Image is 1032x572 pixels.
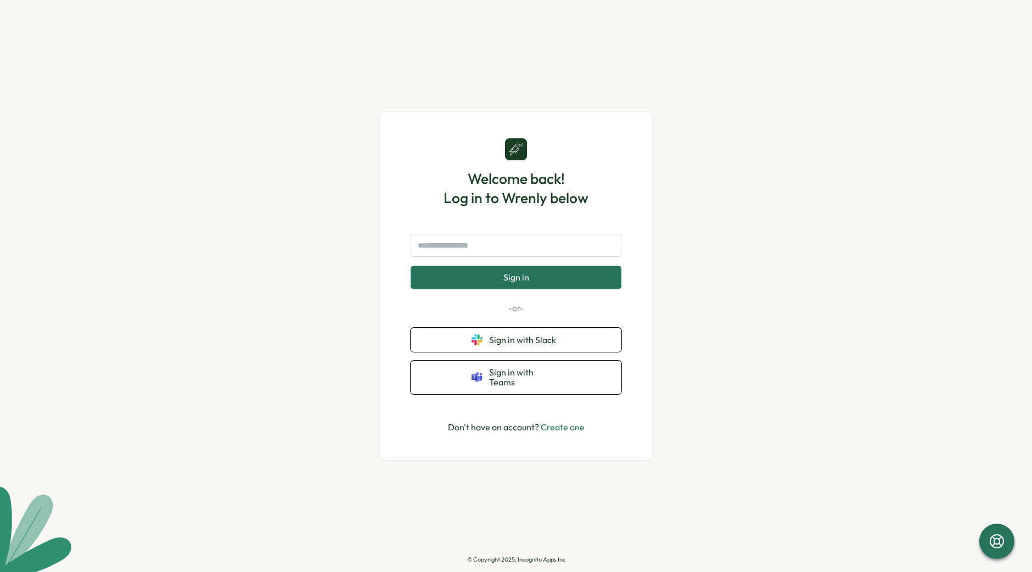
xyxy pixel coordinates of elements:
[411,302,621,315] p: -or-
[411,361,621,394] button: Sign in with Teams
[503,272,529,282] span: Sign in
[411,266,621,289] button: Sign in
[411,328,621,352] button: Sign in with Slack
[448,420,585,434] p: Don't have an account?
[489,335,560,345] span: Sign in with Slack
[541,422,585,433] a: Create one
[444,169,588,208] h1: Welcome back! Log in to Wrenly below
[467,556,565,563] p: © Copyright 2025, Incognito Apps Inc
[489,367,560,388] span: Sign in with Teams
